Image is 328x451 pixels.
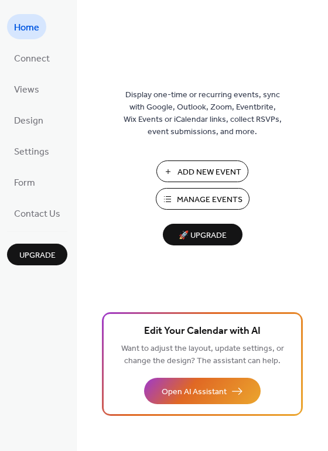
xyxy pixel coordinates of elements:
[156,160,248,182] button: Add New Event
[144,323,261,340] span: Edit Your Calendar with AI
[124,89,282,138] span: Display one-time or recurring events, sync with Google, Outlook, Zoom, Eventbrite, Wix Events or ...
[7,138,56,163] a: Settings
[144,378,261,404] button: Open AI Assistant
[7,107,50,132] a: Design
[14,205,60,223] span: Contact Us
[7,169,42,194] a: Form
[7,14,46,39] a: Home
[19,250,56,262] span: Upgrade
[162,386,227,398] span: Open AI Assistant
[163,224,242,245] button: 🚀 Upgrade
[7,45,57,70] a: Connect
[14,112,43,130] span: Design
[177,166,241,179] span: Add New Event
[14,174,35,192] span: Form
[14,19,39,37] span: Home
[14,50,50,68] span: Connect
[14,143,49,161] span: Settings
[177,194,242,206] span: Manage Events
[156,188,250,210] button: Manage Events
[7,76,46,101] a: Views
[14,81,39,99] span: Views
[7,200,67,225] a: Contact Us
[170,228,235,244] span: 🚀 Upgrade
[7,244,67,265] button: Upgrade
[121,341,284,369] span: Want to adjust the layout, update settings, or change the design? The assistant can help.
